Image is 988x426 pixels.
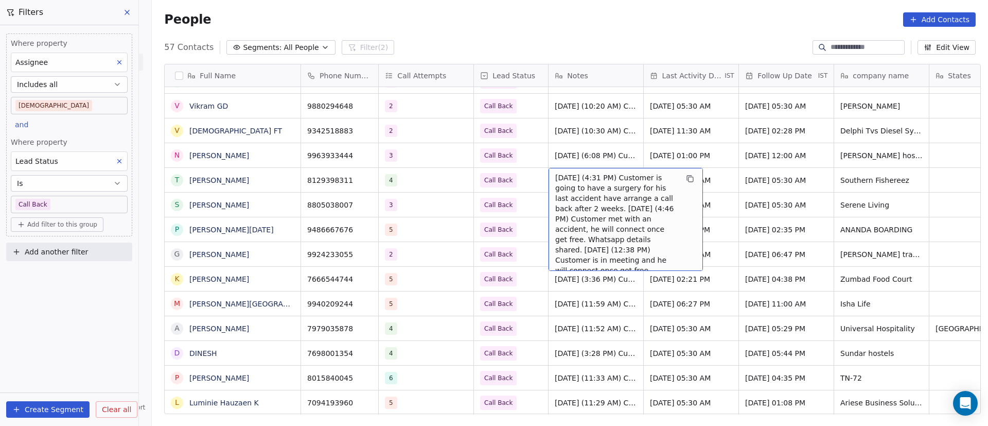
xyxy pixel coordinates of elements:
[175,323,180,334] div: A
[948,71,971,81] span: States
[385,224,397,236] span: 5
[484,225,513,235] span: Call Back
[385,298,397,310] span: 5
[385,149,397,162] span: 3
[385,273,397,285] span: 5
[385,347,397,360] span: 4
[757,71,811,81] span: Follow Up Date
[189,399,259,407] a: Luminie Hauzaen K
[555,150,637,161] span: [DATE] (6:08 PM) Customer requested to connect on [DATE] to discuss the Virtual demo details for ...
[555,348,637,359] span: [DATE] (3:28 PM) Customer shared that he will connect after [DATE]. Whatsapp details shared. [DAT...
[853,71,909,81] span: company name
[174,150,180,161] div: N
[307,150,372,161] span: 9963933444
[840,150,923,161] span: [PERSON_NAME] hospitality services pvt ltd
[164,41,214,54] span: 57 Contacts
[175,274,180,284] div: K
[175,199,180,210] div: S
[644,64,738,87] div: Last Activity DateIST
[385,174,397,186] span: 4
[745,323,827,334] span: [DATE] 05:29 PM
[555,126,637,136] span: [DATE] (10:30 AM) Customer didn't remember the he had placed the inquiry, however shared the what...
[307,373,372,383] span: 8015840045
[379,64,473,87] div: Call Attempts
[385,397,397,409] span: 5
[175,125,180,136] div: V
[818,72,828,80] span: IST
[175,372,179,383] div: P
[555,398,637,408] span: [DATE] (11:29 AM) Customer is in meeting and he will connect in evening. Whatsapp details shared....
[385,322,397,335] span: 4
[650,323,732,334] span: [DATE] 05:30 AM
[174,348,180,359] div: D
[342,40,395,55] button: Filter(2)
[840,373,923,383] span: TN-72
[301,64,378,87] div: Phone Number
[189,127,282,135] a: [DEMOGRAPHIC_DATA] FT
[307,348,372,359] span: 7698001354
[840,126,923,136] span: Delphi Tvs Diesel Systems Ltd mannur
[189,201,249,209] a: [PERSON_NAME]
[189,349,217,357] a: DINESH
[662,71,723,81] span: Last Activity Date
[175,100,180,111] div: V
[745,126,827,136] span: [DATE] 02:28 PM
[174,249,180,260] div: G
[840,348,923,359] span: Sundar hostels
[189,325,249,333] a: [PERSON_NAME]
[484,101,513,111] span: Call Back
[840,249,923,260] span: [PERSON_NAME] travels
[725,72,734,80] span: IST
[397,71,446,81] span: Call Attempts
[484,200,513,210] span: Call Back
[745,373,827,383] span: [DATE] 04:35 PM
[189,275,249,283] a: [PERSON_NAME]
[385,248,397,261] span: 2
[189,250,249,259] a: [PERSON_NAME]
[165,64,301,87] div: Full Name
[745,225,827,235] span: [DATE] 02:35 PM
[650,101,732,111] span: [DATE] 05:30 AM
[307,175,372,185] span: 8129398311
[840,175,923,185] span: Southern Fishereez
[484,175,513,185] span: Call Back
[650,398,732,408] span: [DATE] 05:30 AM
[175,224,179,235] div: P
[903,12,976,27] button: Add Contacts
[189,151,249,160] a: [PERSON_NAME]
[555,323,637,334] span: [DATE] (11:52 AM) Customer doesn't require the device as of now, in case he needs in future he wi...
[307,249,372,260] span: 9924233055
[745,274,827,284] span: [DATE] 04:38 PM
[243,42,281,53] span: Segments:
[174,298,180,309] div: M
[484,323,513,334] span: Call Back
[189,102,228,110] a: Vikram GD
[650,274,732,284] span: [DATE] 02:21 PM
[484,274,513,284] span: Call Back
[555,274,637,284] span: [DATE] (3:36 PM) Customer did not answered call, WhatsApp details shared. [DATE] (4:42 PM) Custom...
[484,398,513,408] span: Call Back
[549,64,643,87] div: Notes
[840,299,923,309] span: Isha Life
[840,323,923,334] span: Universal Hospitality
[307,323,372,334] span: 7979035878
[745,299,827,309] span: [DATE] 11:00 AM
[745,200,827,210] span: [DATE] 05:30 AM
[745,249,827,260] span: [DATE] 06:47 PM
[385,100,397,112] span: 2
[484,126,513,136] span: Call Back
[385,125,397,137] span: 2
[834,64,929,87] div: company name
[385,372,397,384] span: 6
[918,40,976,55] button: Edit View
[555,173,678,317] span: [DATE] (4:31 PM) Customer is going to have a surgery for his last accident have arrange a call ba...
[484,249,513,260] span: Call Back
[200,71,236,81] span: Full Name
[307,225,372,235] span: 9486667676
[745,150,827,161] span: [DATE] 12:00 AM
[555,373,637,383] span: [DATE] (11:33 AM) Customer did not answered call, WhatsApp details shared. [DATE] (6:17 PM) Custo...
[739,64,834,87] div: Follow Up DateIST
[484,299,513,309] span: Call Back
[175,397,179,408] div: L
[484,150,513,161] span: Call Back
